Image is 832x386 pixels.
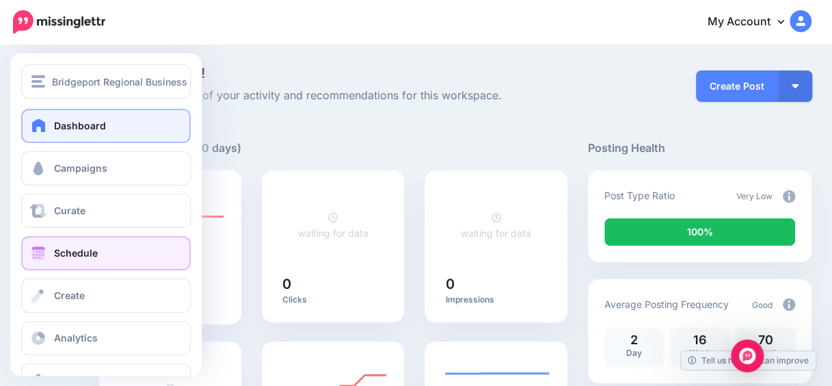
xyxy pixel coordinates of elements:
h5: 0 [445,277,546,291]
p: Average Posting Frequency [604,296,729,312]
div: 100% of your posts in the last 30 days were manually created (i.e. were not from Drip Campaigns o... [604,218,795,246]
div: Open Intercom Messenger [731,339,764,372]
span: Dashboard [54,120,106,131]
span: Curate [54,205,85,216]
span: Create [54,289,85,301]
a: waiting for data [461,211,531,239]
img: menu.png [31,75,45,88]
span: Settings [54,374,93,386]
a: Curate [21,194,191,228]
span: Month [753,348,778,358]
img: info-circle-grey.png [783,190,795,203]
p: 2 [611,334,656,346]
h5: Posting Health [588,140,811,157]
a: Create Post [696,70,778,102]
span: Good [752,300,773,310]
button: Bridgeport Regional Business Council [21,64,191,99]
img: info-circle-grey.png [783,298,795,311]
a: Campaigns [21,151,191,185]
a: Create [21,279,191,313]
span: Day [626,348,641,358]
a: Analytics [21,321,191,355]
span: Here's an overview of your activity and recommendations for this workspace. [99,87,567,105]
p: Impressions [445,294,546,305]
span: Week [688,348,710,358]
span: Analytics [54,332,98,344]
img: Missinglettr [13,10,105,34]
a: Dashboard [21,109,191,143]
span: Campaigns [54,162,107,174]
span: Bridgeport Regional Business Council [52,74,224,90]
span: Schedule [54,247,98,259]
p: Post Type Ratio [604,188,675,203]
img: arrow-down-white.png [792,84,799,88]
span: Very Low [736,191,773,201]
p: Clicks [282,294,384,305]
p: 16 [677,334,722,346]
a: waiting for data [298,211,368,239]
h5: 0 [282,277,384,291]
p: 70 [743,334,788,346]
a: Tell us how we can improve [681,351,816,370]
a: My Account [694,5,811,39]
a: Schedule [21,236,191,270]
